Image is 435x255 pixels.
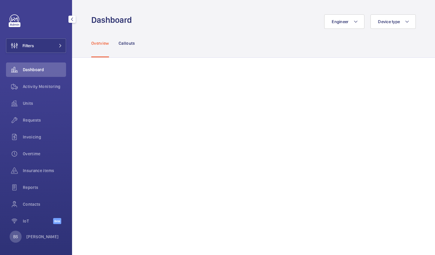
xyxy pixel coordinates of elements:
[23,168,66,174] span: Insurance items
[370,14,416,29] button: Device type
[23,218,53,224] span: IoT
[332,19,349,24] span: Engineer
[23,43,34,49] span: Filters
[6,38,66,53] button: Filters
[23,83,66,90] span: Activity Monitoring
[23,201,66,207] span: Contacts
[23,67,66,73] span: Dashboard
[23,151,66,157] span: Overtime
[91,40,109,46] p: Overview
[119,40,135,46] p: Callouts
[13,234,18,240] p: BS
[91,14,135,26] h1: Dashboard
[23,117,66,123] span: Requests
[23,134,66,140] span: Invoicing
[378,19,400,24] span: Device type
[23,184,66,190] span: Reports
[23,100,66,106] span: Units
[53,218,61,224] span: Beta
[26,234,59,240] p: [PERSON_NAME]
[324,14,364,29] button: Engineer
